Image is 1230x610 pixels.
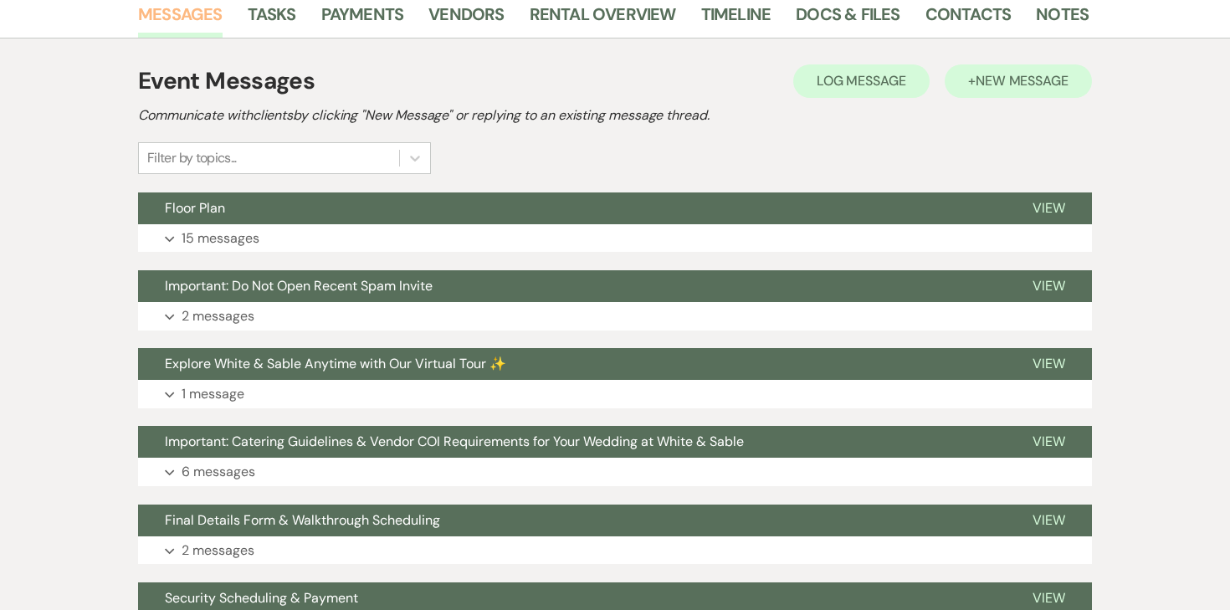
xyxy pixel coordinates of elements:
[138,505,1006,536] button: Final Details Form & Walkthrough Scheduling
[1033,277,1065,295] span: View
[1033,433,1065,450] span: View
[138,426,1006,458] button: Important: Catering Guidelines & Vendor COI Requirements for Your Wedding at White & Sable
[138,536,1092,565] button: 2 messages
[138,380,1092,408] button: 1 message
[793,64,930,98] button: Log Message
[428,1,504,38] a: Vendors
[1033,589,1065,607] span: View
[1006,270,1092,302] button: View
[817,72,906,90] span: Log Message
[1006,426,1092,458] button: View
[138,270,1006,302] button: Important: Do Not Open Recent Spam Invite
[1006,348,1092,380] button: View
[1036,1,1089,38] a: Notes
[530,1,676,38] a: Rental Overview
[138,192,1006,224] button: Floor Plan
[165,355,506,372] span: Explore White & Sable Anytime with Our Virtual Tour ✨
[138,458,1092,486] button: 6 messages
[138,64,315,99] h1: Event Messages
[1033,355,1065,372] span: View
[138,302,1092,331] button: 2 messages
[976,72,1069,90] span: New Message
[138,348,1006,380] button: Explore White & Sable Anytime with Our Virtual Tour ✨
[1006,505,1092,536] button: View
[165,589,358,607] span: Security Scheduling & Payment
[1033,199,1065,217] span: View
[1033,511,1065,529] span: View
[182,228,259,249] p: 15 messages
[182,383,244,405] p: 1 message
[925,1,1012,38] a: Contacts
[182,305,254,327] p: 2 messages
[165,199,225,217] span: Floor Plan
[182,540,254,561] p: 2 messages
[248,1,296,38] a: Tasks
[138,105,1092,126] h2: Communicate with clients by clicking "New Message" or replying to an existing message thread.
[182,461,255,483] p: 6 messages
[701,1,771,38] a: Timeline
[165,433,744,450] span: Important: Catering Guidelines & Vendor COI Requirements for Your Wedding at White & Sable
[138,224,1092,253] button: 15 messages
[321,1,404,38] a: Payments
[138,1,223,38] a: Messages
[796,1,899,38] a: Docs & Files
[147,148,237,168] div: Filter by topics...
[945,64,1092,98] button: +New Message
[1006,192,1092,224] button: View
[165,511,440,529] span: Final Details Form & Walkthrough Scheduling
[165,277,433,295] span: Important: Do Not Open Recent Spam Invite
